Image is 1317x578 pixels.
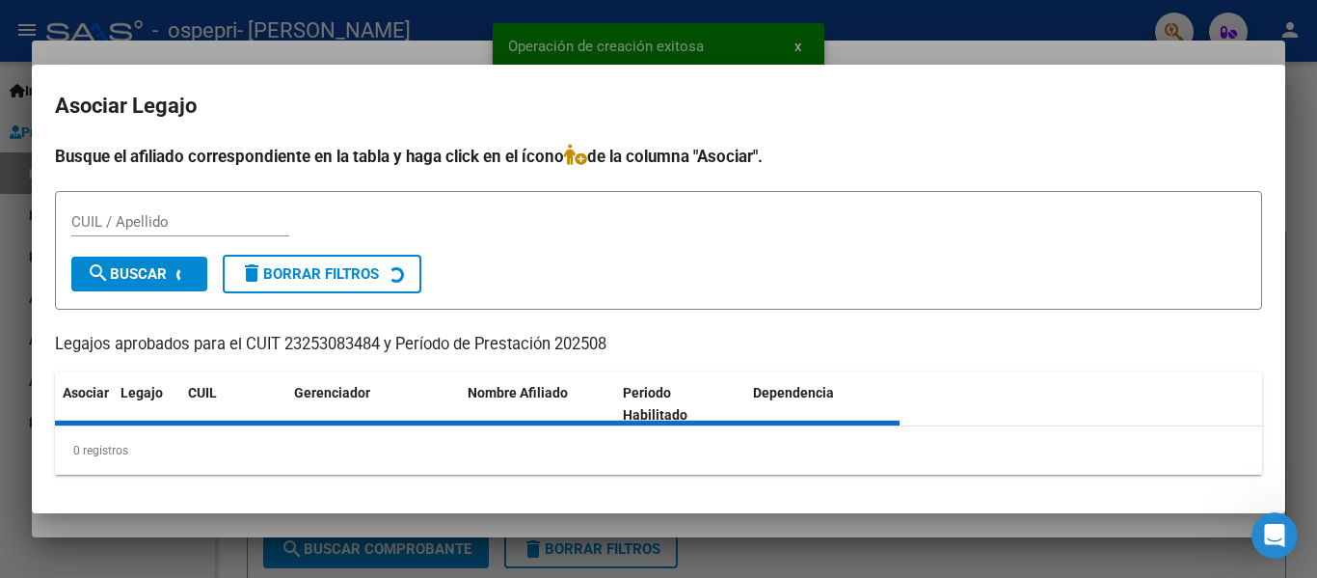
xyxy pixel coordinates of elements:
div: Envíanos un mensaje [40,276,322,296]
div: 0 registros [55,427,1262,475]
button: Borrar Filtros [223,255,421,293]
datatable-header-cell: Nombre Afiliado [460,372,615,436]
div: Cerrar [332,31,366,66]
span: Inicio [76,449,118,462]
span: Periodo Habilitado [623,385,687,423]
p: Necesitás ayuda? [39,203,347,235]
datatable-header-cell: Dependencia [745,372,900,436]
datatable-header-cell: CUIL [180,372,286,436]
datatable-header-cell: Periodo Habilitado [615,372,745,436]
h2: Asociar Legajo [55,88,1262,124]
datatable-header-cell: Legajo [113,372,180,436]
datatable-header-cell: Gerenciador [286,372,460,436]
span: Nombre Afiliado [468,385,568,400]
p: Hola! [PERSON_NAME] [39,137,347,203]
h4: Busque el afiliado correspondiente en la tabla y haga click en el ícono de la columna "Asociar". [55,144,1262,169]
span: Gerenciador [294,385,370,400]
span: Mensajes [257,449,320,462]
span: Asociar [63,385,109,400]
span: CUIL [188,385,217,400]
span: Dependencia [753,385,834,400]
span: Legajo [121,385,163,400]
p: Legajos aprobados para el CUIT 23253083484 y Período de Prestación 202508 [55,333,1262,357]
mat-icon: delete [240,261,263,285]
datatable-header-cell: Asociar [55,372,113,436]
span: Borrar Filtros [240,265,379,283]
button: Mensajes [193,400,386,478]
mat-icon: search [87,261,110,285]
span: Buscar [87,265,167,283]
button: Buscar [71,257,207,291]
iframe: Intercom live chat [1251,512,1298,559]
div: Envíanos un mensaje [19,260,366,313]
